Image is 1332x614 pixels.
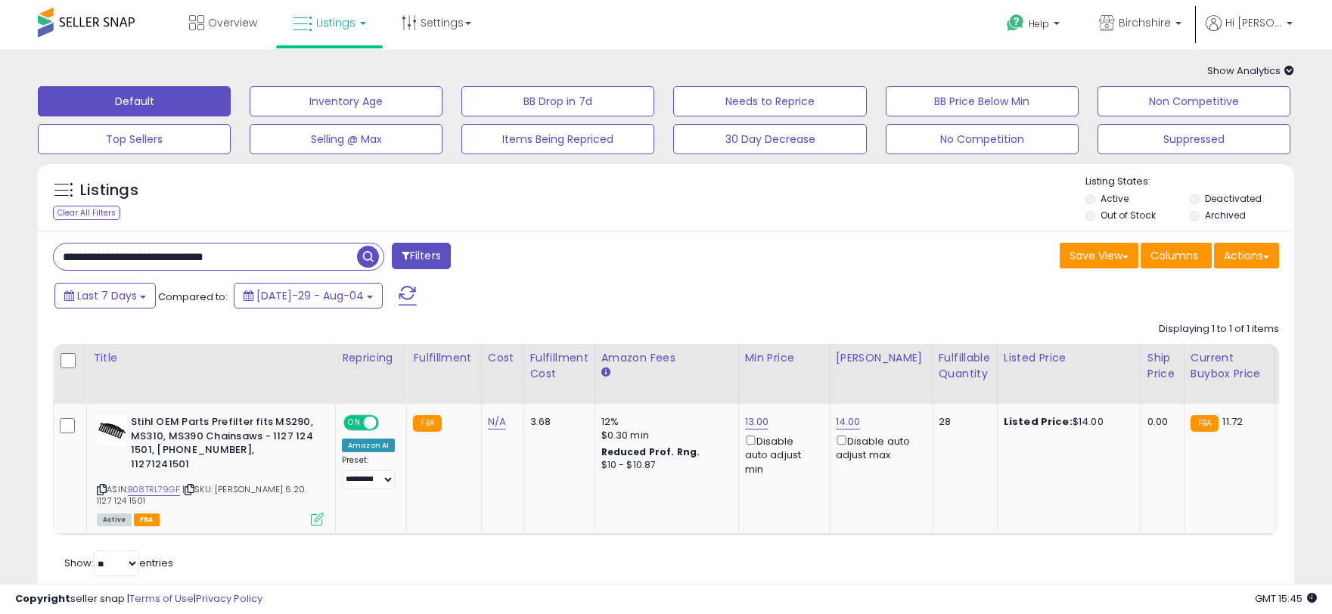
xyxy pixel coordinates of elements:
[530,350,588,382] div: Fulfillment Cost
[97,415,127,445] img: 41SUnZXcTPL._SL40_.jpg
[745,414,769,429] a: 13.00
[1004,415,1129,429] div: $14.00
[38,124,231,154] button: Top Sellers
[38,86,231,116] button: Default
[995,2,1075,49] a: Help
[1222,414,1243,429] span: 11.72
[601,350,732,366] div: Amazon Fees
[158,290,228,304] span: Compared to:
[234,283,383,309] button: [DATE]-29 - Aug-04
[256,288,364,303] span: [DATE]-29 - Aug-04
[64,556,173,570] span: Show: entries
[377,417,401,429] span: OFF
[1147,415,1172,429] div: 0.00
[134,513,160,526] span: FBA
[15,592,262,606] div: seller snap | |
[342,439,395,452] div: Amazon AI
[939,350,991,382] div: Fulfillable Quantity
[1225,15,1282,30] span: Hi [PERSON_NAME]
[250,86,442,116] button: Inventory Age
[601,429,727,442] div: $0.30 min
[886,86,1079,116] button: BB Price Below Min
[939,415,986,429] div: 28
[461,124,654,154] button: Items Being Repriced
[1205,192,1262,205] label: Deactivated
[836,433,921,462] div: Disable auto adjust max
[1029,17,1049,30] span: Help
[601,366,610,380] small: Amazon Fees.
[836,414,861,429] a: 14.00
[886,124,1079,154] button: No Competition
[77,288,137,303] span: Last 7 Days
[1191,415,1219,432] small: FBA
[673,86,866,116] button: Needs to Reprice
[128,483,180,496] a: B08TRL79GF
[1207,64,1294,78] span: Show Analytics
[15,591,70,606] strong: Copyright
[1141,243,1212,268] button: Columns
[488,414,506,429] a: N/A
[673,124,866,154] button: 30 Day Decrease
[1006,14,1025,33] i: Get Help
[1004,350,1135,366] div: Listed Price
[97,415,324,524] div: ASIN:
[1191,350,1268,382] div: Current Buybox Price
[196,591,262,606] a: Privacy Policy
[97,513,132,526] span: All listings currently available for purchase on Amazon
[342,455,395,489] div: Preset:
[53,206,120,220] div: Clear All Filters
[54,283,156,309] button: Last 7 Days
[1255,591,1317,606] span: 2025-08-12 15:45 GMT
[208,15,257,30] span: Overview
[1101,192,1129,205] label: Active
[131,415,315,475] b: Stihl OEM Parts Prefilter fits MS290, MS310, MS390 Chainsaws - 1127 124 1501, [PHONE_NUMBER], 112...
[601,459,727,472] div: $10 - $10.87
[1098,86,1290,116] button: Non Competitive
[392,243,451,269] button: Filters
[836,350,926,366] div: [PERSON_NAME]
[342,350,400,366] div: Repricing
[1101,209,1156,222] label: Out of Stock
[1098,124,1290,154] button: Suppressed
[129,591,194,606] a: Terms of Use
[97,483,306,506] span: | SKU: [PERSON_NAME] 6.20. 1127 124 1501
[413,350,474,366] div: Fulfillment
[1205,209,1246,222] label: Archived
[93,350,329,366] div: Title
[601,445,700,458] b: Reduced Prof. Rng.
[80,180,138,201] h5: Listings
[316,15,356,30] span: Listings
[461,86,654,116] button: BB Drop in 7d
[1159,322,1279,336] div: Displaying 1 to 1 of 1 items
[413,415,441,432] small: FBA
[530,415,583,429] div: 3.68
[488,350,517,366] div: Cost
[1060,243,1138,268] button: Save View
[1147,350,1178,382] div: Ship Price
[250,124,442,154] button: Selling @ Max
[745,433,818,476] div: Disable auto adjust min
[1150,248,1198,263] span: Columns
[1206,15,1293,49] a: Hi [PERSON_NAME]
[601,415,727,429] div: 12%
[1085,175,1294,189] p: Listing States:
[345,417,364,429] span: ON
[1214,243,1279,268] button: Actions
[1004,414,1073,429] b: Listed Price:
[1119,15,1171,30] span: Birchshire
[745,350,823,366] div: Min Price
